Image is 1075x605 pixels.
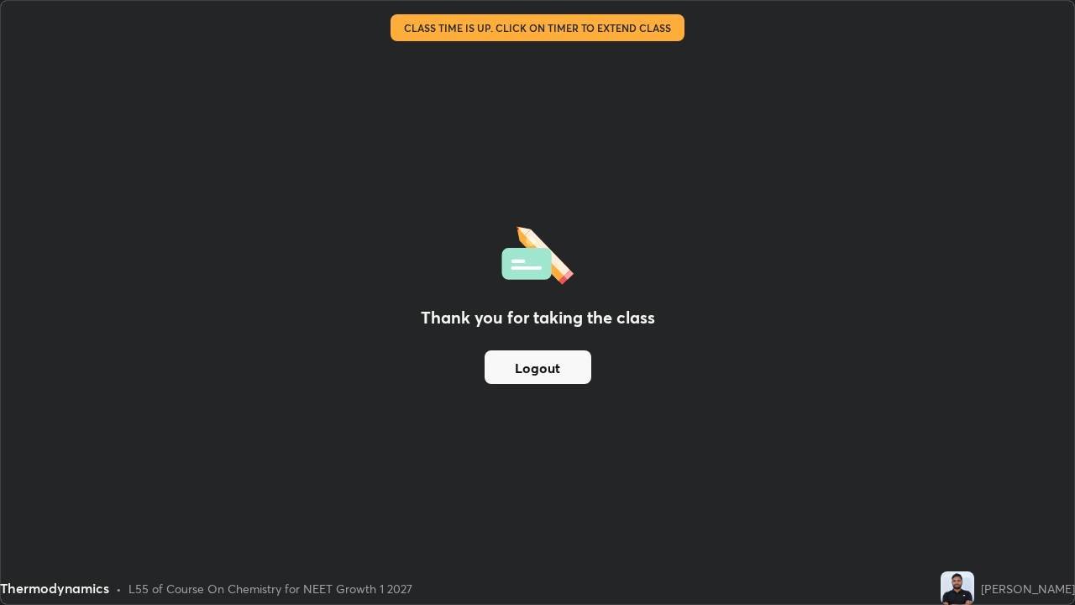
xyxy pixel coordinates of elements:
div: L55 of Course On Chemistry for NEET Growth 1 2027 [128,580,412,597]
img: 383b66c0c3614af79ab0dc2b19d8be9a.jpg [941,571,974,605]
img: offlineFeedback.1438e8b3.svg [501,221,574,285]
div: • [116,580,122,597]
h2: Thank you for taking the class [421,305,655,330]
button: Logout [485,350,591,384]
div: [PERSON_NAME] [981,580,1075,597]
